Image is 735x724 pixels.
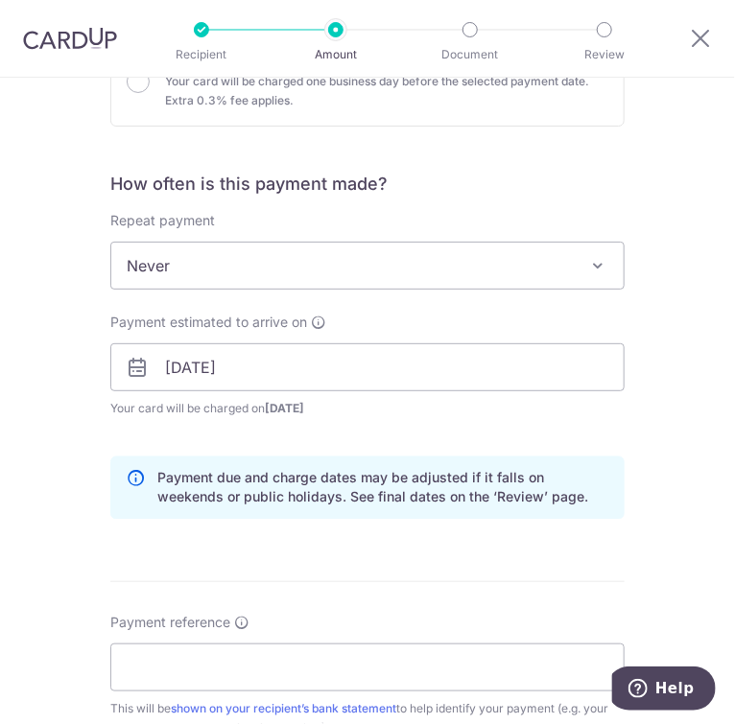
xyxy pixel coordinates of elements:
[265,401,304,415] span: [DATE]
[110,211,215,230] label: Repeat payment
[110,343,625,391] input: DD / MM / YYYY
[110,399,625,418] span: Your card will be charged on
[612,666,716,714] iframe: Opens a widget where you can find more information
[432,45,509,64] p: Document
[171,701,396,715] a: shown on your recipient’s bank statement
[157,469,608,507] p: Payment due and charge dates may be adjusted if it falls on weekends or public holidays. See fina...
[110,313,307,332] span: Payment estimated to arrive on
[165,72,608,110] p: Your card will be charged one business day before the selected payment date. Extra 0.3% fee applies.
[110,613,230,632] span: Payment reference
[110,173,625,196] h5: How often is this payment made?
[297,45,374,64] p: Amount
[163,45,240,64] p: Recipient
[23,27,117,50] img: CardUp
[566,45,643,64] p: Review
[111,243,624,289] span: Never
[110,242,625,290] span: Never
